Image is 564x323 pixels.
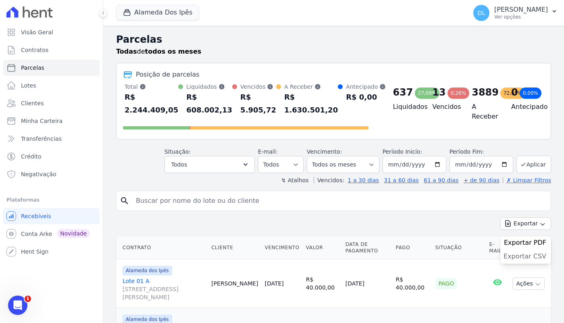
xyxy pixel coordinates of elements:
span: Negativação [21,170,56,178]
div: 27,09% [415,88,440,99]
a: Conta Arke Novidade [3,226,100,242]
h4: Vencidos [432,102,459,112]
span: Alameda dos Ipês [123,266,172,275]
iframe: Intercom live chat [8,296,27,315]
span: Conta Arke [21,230,52,238]
label: Período Fim: [450,148,513,156]
a: Hent Sign [3,244,100,260]
div: R$ 2.244.409,05 [125,91,178,117]
th: Valor [303,236,342,259]
h4: Liquidados [393,102,419,112]
a: 1 a 30 dias [348,177,379,183]
span: Minha Carteira [21,117,62,125]
span: Visão Geral [21,28,53,36]
span: Hent Sign [21,248,49,256]
a: ✗ Limpar Filtros [503,177,551,183]
th: Vencimento [261,236,302,259]
a: Exportar CSV [504,252,548,262]
strong: todos os meses [145,48,202,55]
td: R$ 40.000,00 [393,259,432,308]
button: Ações [512,277,545,290]
a: Parcelas [3,60,100,76]
a: [DATE] [264,280,283,287]
button: Aplicar [516,156,551,173]
span: Clientes [21,99,44,107]
a: Negativação [3,166,100,182]
h2: Parcelas [116,32,551,47]
div: R$ 1.630.501,20 [284,91,338,117]
div: Vencidos [240,83,276,91]
div: Total [125,83,178,91]
label: E-mail: [258,148,278,155]
div: 637 [393,86,413,99]
div: 3889 [472,86,499,99]
button: Exportar [500,217,551,230]
i: search [120,196,129,206]
th: Pago [393,236,432,259]
button: DL [PERSON_NAME] Ver opções [467,2,564,24]
span: Todos [171,160,187,169]
span: Lotes [21,81,36,90]
span: Transferências [21,135,62,143]
span: Crédito [21,152,42,160]
button: Todos [164,156,255,173]
div: R$ 5.905,72 [240,91,276,117]
p: [PERSON_NAME] [494,6,548,14]
div: 0 [511,86,518,99]
div: Pago [435,278,458,289]
a: Visão Geral [3,24,100,40]
th: Data de Pagamento [342,236,393,259]
p: Ver opções [494,14,548,20]
label: Vencidos: [314,177,344,183]
span: Exportar PDF [504,239,546,247]
td: R$ 40.000,00 [303,259,342,308]
span: Contratos [21,46,48,54]
label: Vencimento: [307,148,342,155]
div: Plataformas [6,195,96,205]
div: R$ 0,00 [346,91,386,104]
label: Situação: [164,148,191,155]
div: 0,26% [447,88,469,99]
h4: Antecipado [511,102,538,112]
span: Recebíveis [21,212,51,220]
a: 61 a 90 dias [424,177,458,183]
a: 31 a 60 dias [384,177,418,183]
span: [STREET_ADDRESS][PERSON_NAME] [123,285,205,301]
div: Posição de parcelas [136,70,200,79]
div: R$ 608.002,13 [186,91,232,117]
p: de [116,47,201,56]
span: 1 [25,296,31,302]
button: Alameda Dos Ipês [116,5,199,20]
th: Cliente [208,236,261,259]
th: Contrato [116,236,208,259]
a: Lote 01 A[STREET_ADDRESS][PERSON_NAME] [123,277,205,301]
a: + de 90 dias [464,177,499,183]
span: Novidade [57,229,90,238]
strong: Todas [116,48,137,55]
a: Lotes [3,77,100,94]
a: Clientes [3,95,100,111]
input: Buscar por nome do lote ou do cliente [131,193,547,209]
h4: A Receber [472,102,498,121]
th: Situação [432,236,486,259]
span: Parcelas [21,64,44,72]
td: [PERSON_NAME] [208,259,261,308]
label: Período Inicío: [383,148,422,155]
label: ↯ Atalhos [281,177,308,183]
a: Exportar PDF [504,239,548,248]
div: 72,65% [500,88,525,99]
th: E-mail [486,236,509,259]
a: Contratos [3,42,100,58]
a: Crédito [3,148,100,165]
div: A Receber [284,83,338,91]
a: Recebíveis [3,208,100,224]
span: DL [478,10,485,16]
a: Transferências [3,131,100,147]
div: Liquidados [186,83,232,91]
a: Minha Carteira [3,113,100,129]
span: Exportar CSV [504,252,546,260]
div: 0,00% [520,88,541,99]
div: Antecipado [346,83,386,91]
td: [DATE] [342,259,393,308]
div: 13 [432,86,445,99]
